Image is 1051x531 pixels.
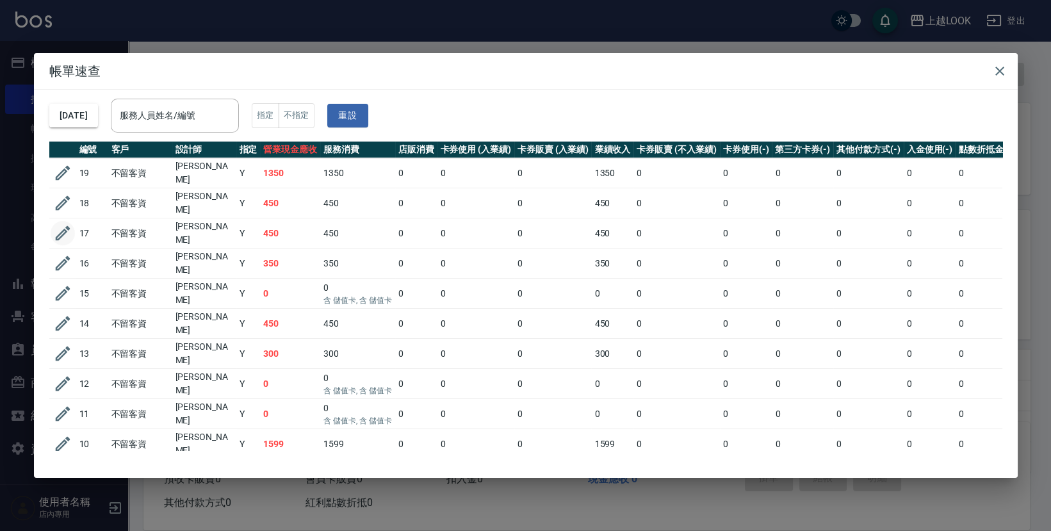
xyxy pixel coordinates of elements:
td: 0 [833,309,904,339]
td: Y [236,279,261,309]
td: 0 [591,369,633,399]
td: 0 [633,188,719,218]
td: 0 [260,369,320,399]
td: 0 [437,399,514,429]
th: 卡券使用 (入業績) [437,142,514,158]
td: Y [236,249,261,279]
th: 卡券使用(-) [720,142,772,158]
td: Y [236,399,261,429]
td: 350 [260,249,320,279]
td: 15 [76,279,108,309]
td: 450 [591,309,633,339]
td: 0 [437,249,514,279]
td: 0 [395,369,437,399]
td: 0 [720,339,772,369]
td: 0 [437,158,514,188]
td: 0 [633,279,719,309]
td: [PERSON_NAME] [172,309,236,339]
button: [DATE] [49,104,98,127]
td: 不留客資 [108,158,172,188]
td: 0 [395,218,437,249]
th: 其他付款方式(-) [833,142,904,158]
td: 1350 [591,158,633,188]
th: 第三方卡券(-) [772,142,833,158]
td: 0 [833,158,904,188]
p: 含 儲值卡, 含 儲值卡 [323,385,392,396]
td: 0 [395,339,437,369]
td: 0 [320,279,395,309]
td: 0 [633,158,719,188]
th: 指定 [236,142,261,158]
td: Y [236,369,261,399]
td: 0 [956,369,1026,399]
td: 0 [956,249,1026,279]
th: 服務消費 [320,142,395,158]
td: 不留客資 [108,188,172,218]
td: 1350 [320,158,395,188]
td: 0 [633,429,719,459]
td: 450 [320,188,395,218]
td: 11 [76,399,108,429]
td: 0 [437,369,514,399]
td: 0 [395,429,437,459]
td: 300 [260,339,320,369]
td: 0 [833,218,904,249]
td: 0 [720,188,772,218]
td: [PERSON_NAME] [172,218,236,249]
td: 0 [591,279,633,309]
td: Y [236,188,261,218]
td: 0 [514,369,592,399]
td: 0 [956,218,1026,249]
td: 300 [591,339,633,369]
td: 0 [633,399,719,429]
td: 不留客資 [108,218,172,249]
td: Y [236,218,261,249]
td: 0 [772,399,833,429]
td: 0 [320,369,395,399]
td: 0 [772,158,833,188]
td: 0 [904,249,956,279]
button: 不指定 [279,103,314,128]
td: Y [236,158,261,188]
td: 0 [956,429,1026,459]
td: 0 [772,249,833,279]
td: 450 [320,218,395,249]
td: 0 [437,279,514,309]
td: 0 [395,309,437,339]
td: 0 [720,399,772,429]
td: 0 [633,339,719,369]
td: 不留客資 [108,279,172,309]
td: 16 [76,249,108,279]
td: 0 [437,309,514,339]
td: 0 [956,399,1026,429]
td: 0 [514,429,592,459]
td: 0 [956,158,1026,188]
td: 0 [772,309,833,339]
td: 0 [720,218,772,249]
td: 0 [904,429,956,459]
td: 0 [720,429,772,459]
th: 卡券販賣 (不入業績) [633,142,719,158]
td: 0 [260,399,320,429]
td: 0 [720,158,772,188]
td: 0 [833,188,904,218]
td: [PERSON_NAME] [172,429,236,459]
td: 17 [76,218,108,249]
p: 含 儲值卡, 含 儲值卡 [323,295,392,306]
td: 0 [720,369,772,399]
td: 450 [260,218,320,249]
td: Y [236,309,261,339]
th: 點數折抵金額(-) [956,142,1026,158]
th: 設計師 [172,142,236,158]
td: 0 [720,309,772,339]
td: 0 [320,399,395,429]
td: 0 [956,309,1026,339]
td: 1599 [320,429,395,459]
td: 0 [904,158,956,188]
td: [PERSON_NAME] [172,339,236,369]
td: 0 [514,339,592,369]
td: 1599 [260,429,320,459]
td: 0 [437,218,514,249]
td: 0 [514,218,592,249]
td: 0 [633,369,719,399]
